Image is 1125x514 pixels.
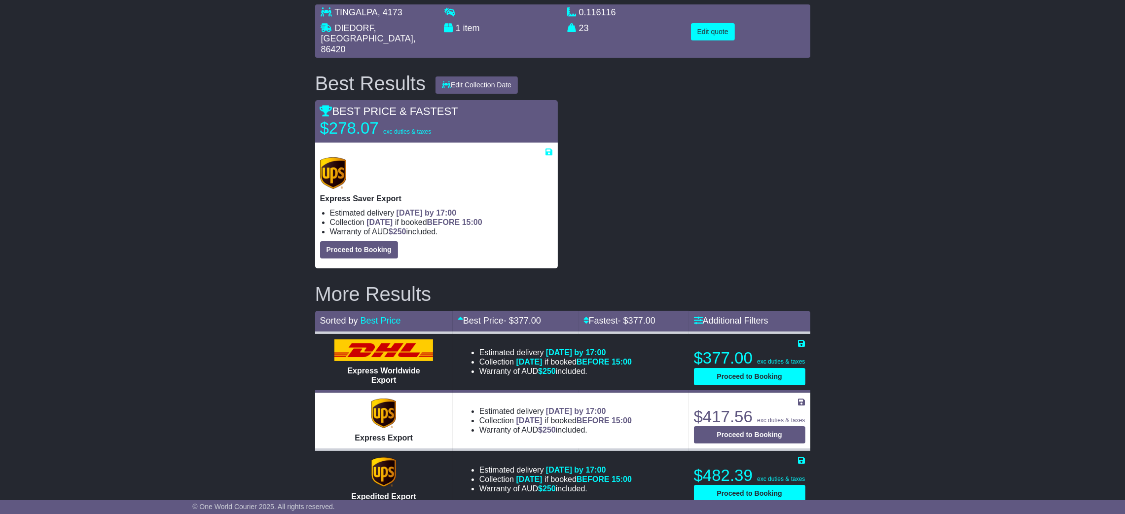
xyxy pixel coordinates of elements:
a: Additional Filters [694,316,768,326]
span: item [463,23,480,33]
span: 250 [393,227,406,236]
li: Warranty of AUD included. [479,484,632,493]
span: 250 [543,426,556,434]
div: Best Results [310,73,431,94]
li: Collection [330,218,553,227]
span: BEST PRICE & FASTEST [320,105,458,117]
img: DHL: Express Worldwide Export [334,339,433,361]
li: Estimated delivery [330,208,553,218]
li: Estimated delivery [479,348,632,357]
li: Collection [479,357,632,367]
img: UPS (new): Express Export [371,399,396,428]
p: $417.56 [694,407,805,427]
li: Collection [479,475,632,484]
button: Proceed to Booking [320,241,398,258]
span: BEFORE [577,416,610,425]
img: UPS (new): Expedited Export [371,457,396,487]
li: Estimated delivery [479,406,632,416]
h2: More Results [315,283,810,305]
span: 15:00 [612,416,632,425]
span: 250 [543,484,556,493]
p: $278.07 [320,118,443,138]
span: Expedited Export [351,492,416,501]
span: $ [538,367,556,375]
span: BEFORE [577,358,610,366]
span: [DATE] [366,218,393,226]
span: - $ [504,316,541,326]
p: $482.39 [694,466,805,485]
span: TINGALPA [334,7,378,17]
span: [DATE] [516,475,543,483]
span: 15:00 [462,218,482,226]
button: Proceed to Booking [694,368,805,385]
span: exc duties & taxes [757,358,805,365]
span: if booked [366,218,482,226]
p: $377.00 [694,348,805,368]
span: if booked [516,358,632,366]
a: Fastest- $377.00 [583,316,655,326]
span: - $ [618,316,655,326]
span: $ [389,227,406,236]
span: © One World Courier 2025. All rights reserved. [192,503,335,511]
a: Best Price- $377.00 [458,316,541,326]
span: [DATE] by 17:00 [546,466,606,474]
span: exc duties & taxes [757,476,805,482]
p: Express Saver Export [320,194,553,203]
span: 0.116116 [579,7,616,17]
span: , 86420 [321,34,416,54]
span: exc duties & taxes [757,417,805,424]
span: $ [538,484,556,493]
span: 377.00 [628,316,655,326]
a: Best Price [361,316,401,326]
button: Edit quote [691,23,735,40]
span: if booked [516,475,632,483]
span: , 4173 [378,7,402,17]
li: Collection [479,416,632,425]
span: if booked [516,416,632,425]
img: UPS (new): Express Saver Export [320,157,347,189]
span: BEFORE [427,218,460,226]
span: 250 [543,367,556,375]
span: Sorted by [320,316,358,326]
li: Warranty of AUD included. [330,227,553,236]
span: $ [538,426,556,434]
span: 15:00 [612,358,632,366]
span: [DATE] by 17:00 [546,348,606,357]
span: 23 [579,23,589,33]
button: Edit Collection Date [435,76,518,94]
span: [DATE] by 17:00 [397,209,457,217]
li: Warranty of AUD included. [479,425,632,435]
button: Proceed to Booking [694,426,805,443]
span: BEFORE [577,475,610,483]
span: 15:00 [612,475,632,483]
span: [DATE] [516,358,543,366]
li: Warranty of AUD included. [479,367,632,376]
span: [DATE] by 17:00 [546,407,606,415]
button: Proceed to Booking [694,485,805,502]
li: Estimated delivery [479,465,632,475]
span: Express Worldwide Export [347,367,420,384]
span: Express Export [355,434,412,442]
span: 377.00 [514,316,541,326]
span: 1 [456,23,461,33]
span: [DATE] [516,416,543,425]
span: DIEDORF, [GEOGRAPHIC_DATA] [321,23,413,44]
span: exc duties & taxes [383,128,431,135]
